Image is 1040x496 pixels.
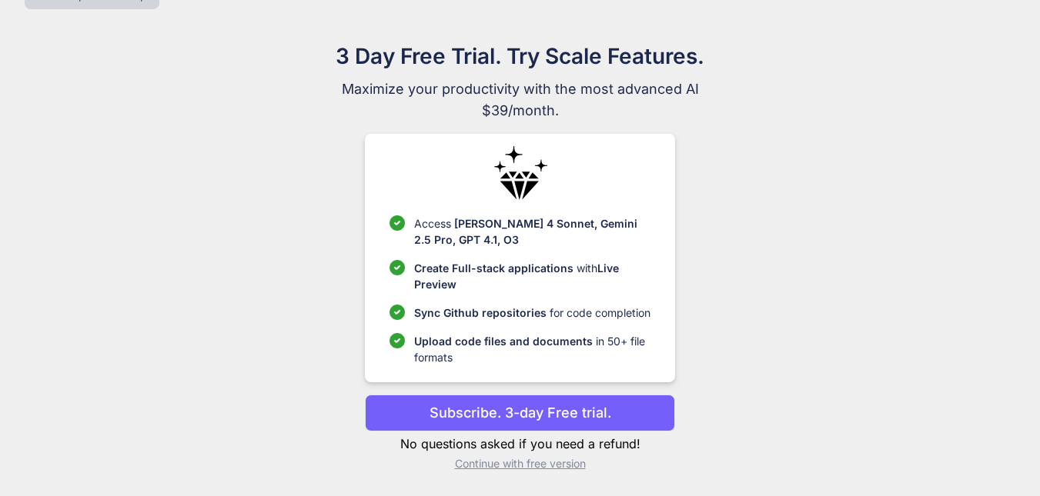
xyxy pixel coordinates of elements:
p: Subscribe. 3-day Free trial. [430,402,611,423]
img: checklist [390,215,405,231]
span: Upload code files and documents [414,335,593,348]
span: [PERSON_NAME] 4 Sonnet, Gemini 2.5 Pro, GPT 4.1, O3 [414,217,637,246]
p: No questions asked if you need a refund! [365,434,675,453]
h1: 3 Day Free Trial. Try Scale Features. [262,40,779,72]
p: with [414,260,650,292]
img: checklist [390,260,405,275]
button: Subscribe. 3-day Free trial. [365,394,675,431]
img: checklist [390,333,405,348]
span: Maximize your productivity with the most advanced AI [262,78,779,100]
img: checklist [390,305,405,320]
p: in 50+ file formats [414,333,650,365]
span: Create Full-stack applications [414,261,577,275]
p: Continue with free version [365,456,675,471]
span: $39/month. [262,100,779,122]
span: Sync Github repositories [414,306,547,319]
p: for code completion [414,305,650,321]
p: Access [414,215,650,248]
